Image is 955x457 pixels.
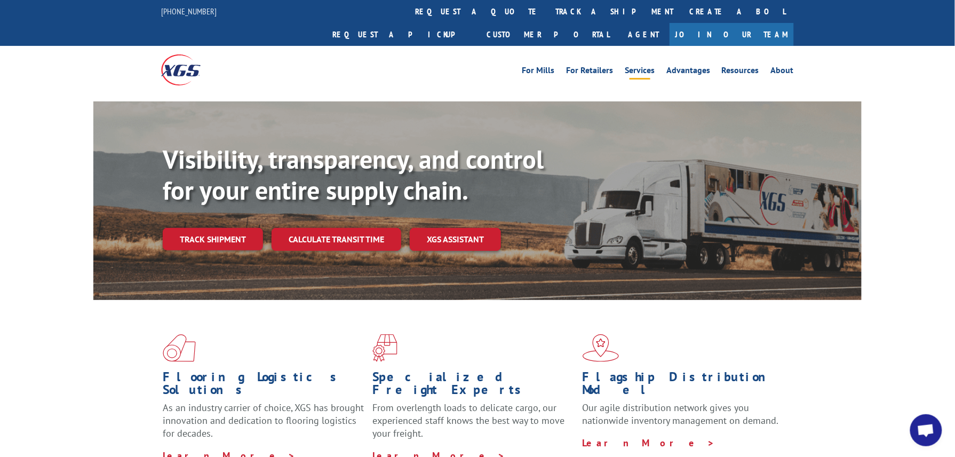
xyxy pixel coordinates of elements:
a: Advantages [666,66,710,78]
span: As an industry carrier of choice, XGS has brought innovation and dedication to flooring logistics... [163,401,364,439]
a: For Mills [522,66,554,78]
div: Open chat [910,414,942,446]
p: From overlength loads to delicate cargo, our experienced staff knows the best way to move your fr... [372,401,574,449]
img: xgs-icon-flagship-distribution-model-red [583,334,619,362]
a: [PHONE_NUMBER] [161,6,217,17]
a: Track shipment [163,228,263,250]
a: Learn More > [583,437,715,449]
a: About [771,66,794,78]
a: Customer Portal [479,23,617,46]
a: Resources [722,66,759,78]
a: Request a pickup [324,23,479,46]
h1: Specialized Freight Experts [372,371,574,401]
img: xgs-icon-focused-on-flooring-red [372,334,397,362]
a: Calculate transit time [272,228,401,251]
b: Visibility, transparency, and control for your entire supply chain. [163,143,544,207]
a: Agent [617,23,670,46]
a: Join Our Team [670,23,794,46]
span: Our agile distribution network gives you nationwide inventory management on demand. [583,401,779,427]
a: For Retailers [566,66,613,78]
a: Services [625,66,655,78]
h1: Flagship Distribution Model [583,371,784,401]
img: xgs-icon-total-supply-chain-intelligence-red [163,334,196,362]
a: XGS ASSISTANT [410,228,501,251]
h1: Flooring Logistics Solutions [163,371,364,401]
